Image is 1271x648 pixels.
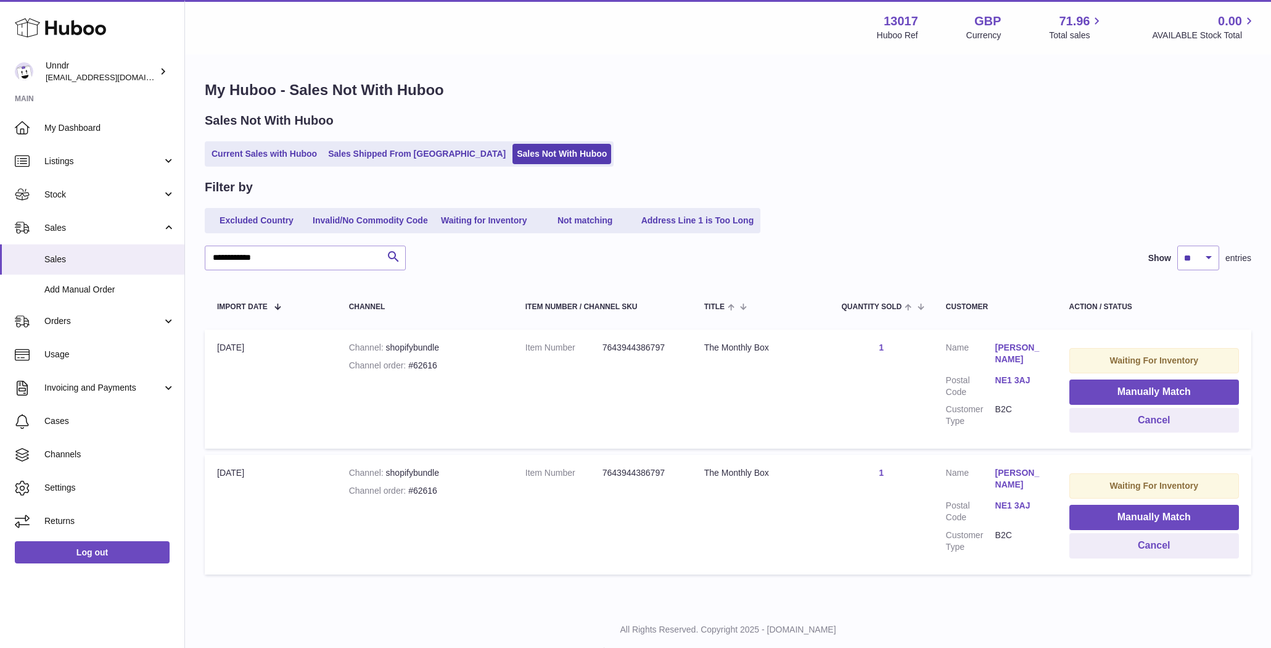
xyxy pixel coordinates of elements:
a: Sales Shipped From [GEOGRAPHIC_DATA] [324,144,510,164]
span: Import date [217,303,268,311]
span: My Dashboard [44,122,175,134]
dt: Name [946,342,995,368]
img: sofiapanwar@gmail.com [15,62,33,81]
dd: 7643944386797 [603,467,680,479]
a: 1 [879,468,884,478]
dd: B2C [995,530,1045,553]
div: shopifybundle [349,342,501,354]
strong: Channel [349,468,386,478]
span: Invoicing and Payments [44,382,162,394]
span: Usage [44,349,175,360]
a: [PERSON_NAME] [995,342,1045,365]
td: [DATE] [205,330,337,449]
a: [PERSON_NAME] [995,467,1045,491]
dt: Name [946,467,995,494]
span: Sales [44,254,175,265]
strong: Channel order [349,486,409,496]
span: [EMAIL_ADDRESS][DOMAIN_NAME] [46,72,181,82]
dt: Postal Code [946,500,995,523]
span: 0.00 [1218,13,1242,30]
h2: Sales Not With Huboo [205,112,334,129]
dt: Item Number [525,467,603,479]
button: Cancel [1069,408,1239,433]
div: Unndr [46,60,157,83]
a: NE1 3AJ [995,500,1045,512]
div: The Monthly Box [704,467,817,479]
h2: Filter by [205,179,253,196]
a: Excluded Country [207,210,306,231]
span: Stock [44,189,162,201]
a: Waiting for Inventory [435,210,533,231]
span: Add Manual Order [44,284,175,296]
a: Invalid/No Commodity Code [308,210,432,231]
button: Manually Match [1069,505,1239,530]
h1: My Huboo - Sales Not With Huboo [205,80,1251,100]
div: #62616 [349,360,501,372]
strong: Channel order [349,360,409,370]
div: Currency [966,30,1002,41]
span: Orders [44,315,162,327]
span: AVAILABLE Stock Total [1152,30,1256,41]
div: #62616 [349,485,501,497]
div: shopifybundle [349,467,501,479]
span: Listings [44,156,162,167]
span: entries [1225,252,1251,264]
dt: Customer Type [946,530,995,553]
strong: Waiting For Inventory [1110,355,1198,365]
div: The Monthly Box [704,342,817,354]
div: Channel [349,303,501,311]
a: Log out [15,541,170,563]
a: Sales Not With Huboo [512,144,611,164]
span: Total sales [1049,30,1104,41]
span: Channels [44,449,175,460]
span: 71.96 [1059,13,1090,30]
dt: Customer Type [946,404,995,427]
dd: B2C [995,404,1045,427]
a: 0.00 AVAILABLE Stock Total [1152,13,1256,41]
td: [DATE] [205,455,337,574]
span: Quantity Sold [841,303,902,311]
button: Manually Match [1069,380,1239,405]
strong: Waiting For Inventory [1110,481,1198,491]
strong: GBP [974,13,1001,30]
strong: Channel [349,343,386,352]
dd: 7643944386797 [603,342,680,354]
div: Customer [946,303,1045,311]
div: Action / Status [1069,303,1239,311]
span: Returns [44,515,175,527]
dt: Postal Code [946,375,995,398]
button: Cancel [1069,533,1239,559]
a: Current Sales with Huboo [207,144,321,164]
a: NE1 3AJ [995,375,1045,386]
a: 1 [879,343,884,352]
a: 71.96 Total sales [1049,13,1104,41]
dt: Item Number [525,342,603,354]
div: Item Number / Channel SKU [525,303,680,311]
span: Title [704,303,725,311]
span: Cases [44,415,175,427]
a: Not matching [536,210,635,231]
p: All Rights Reserved. Copyright 2025 - [DOMAIN_NAME] [195,624,1261,636]
div: Huboo Ref [877,30,918,41]
span: Sales [44,222,162,234]
a: Address Line 1 is Too Long [637,210,759,231]
strong: 13017 [884,13,918,30]
span: Settings [44,482,175,494]
label: Show [1148,252,1171,264]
